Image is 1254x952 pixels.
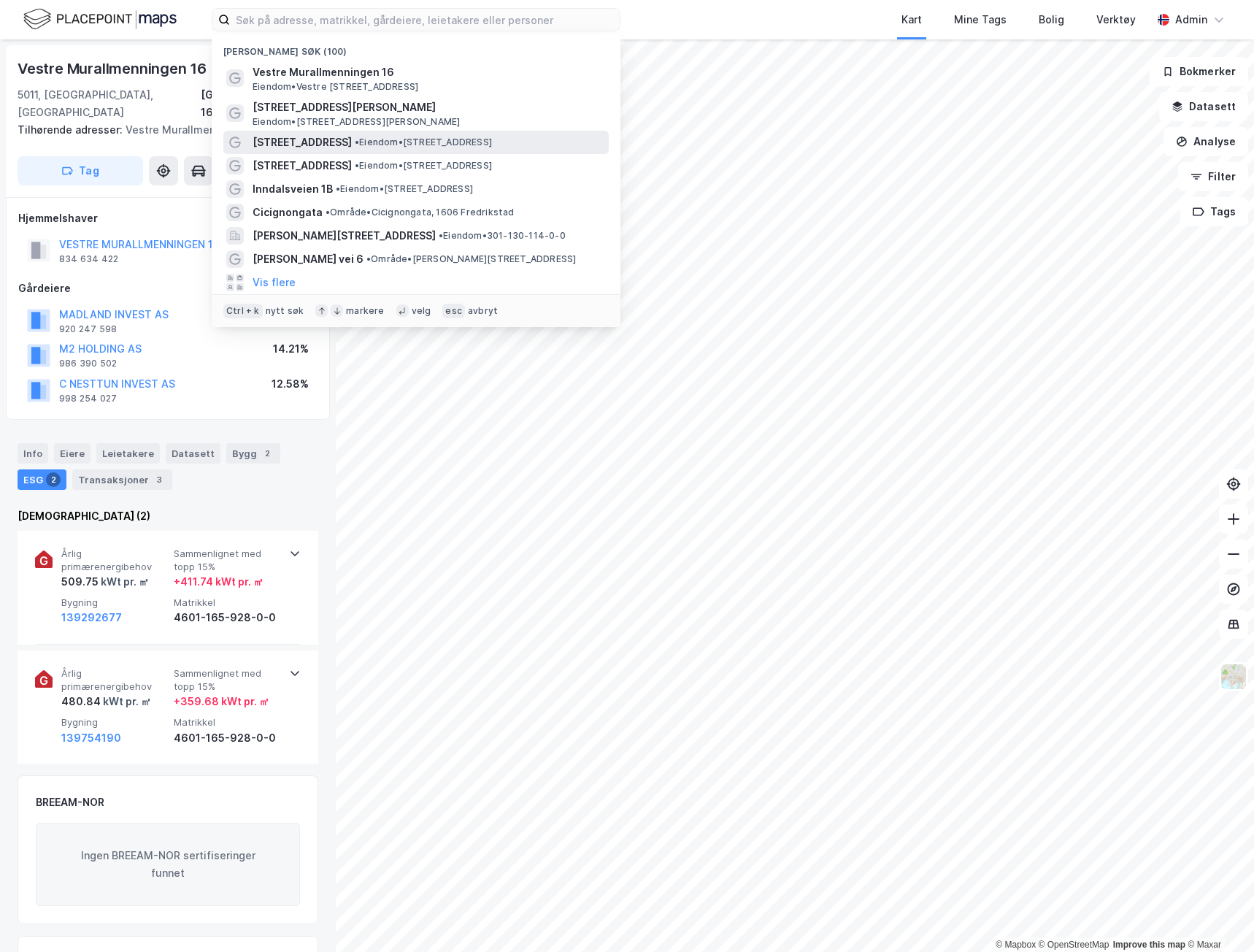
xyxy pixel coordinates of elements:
button: Vis flere [253,274,296,291]
div: Verktøy [1096,11,1136,28]
span: • [355,137,359,147]
button: 139754190 [61,729,121,747]
button: Analyse [1163,127,1248,156]
div: kWt pr. ㎡ [101,693,151,710]
span: • [336,183,340,194]
span: Matrikkel [174,716,280,729]
span: Tilhørende adresser: [18,123,126,136]
span: Eiendom • [STREET_ADDRESS] [355,137,492,148]
div: Kart [901,11,922,28]
div: Hjemmelshaver [18,210,318,227]
div: Gårdeiere [18,280,318,297]
img: logo.f888ab2527a4732fd821a326f86c7f29.svg [23,7,177,32]
div: 2 [46,472,61,487]
span: Årlig primærenergibehov [61,667,168,693]
div: 509.75 [61,573,149,591]
div: 998 254 027 [59,393,117,404]
div: [DEMOGRAPHIC_DATA] (2) [18,507,318,525]
button: Tags [1180,197,1248,226]
span: Vestre Murallmenningen 16 [253,64,603,81]
span: Sammenlignet med topp 15% [174,548,280,573]
div: [PERSON_NAME] søk (100) [212,34,620,61]
button: Bokmerker [1150,57,1248,86]
div: Info [18,443,48,464]
span: Eiendom • 301-130-114-0-0 [439,230,566,242]
div: Bolig [1039,11,1064,28]
div: 3 [152,472,166,487]
span: • [439,230,443,241]
span: Cicignongata [253,204,323,221]
div: 2 [260,446,274,461]
div: avbryt [468,305,498,317]
div: markere [346,305,384,317]
span: Eiendom • Vestre [STREET_ADDRESS] [253,81,418,93]
div: 12.58% [272,375,309,393]
div: Ingen BREEAM-NOR sertifiseringer funnet [36,823,300,906]
div: Transaksjoner [72,469,172,490]
img: Z [1220,663,1247,691]
button: Datasett [1159,92,1248,121]
span: [PERSON_NAME] vei 6 [253,250,363,268]
span: Eiendom • [STREET_ADDRESS] [355,160,492,172]
div: 834 634 422 [59,253,118,265]
div: 480.84 [61,693,151,710]
div: kWt pr. ㎡ [99,573,149,591]
span: [STREET_ADDRESS][PERSON_NAME] [253,99,603,116]
div: + 359.68 kWt pr. ㎡ [174,693,269,710]
span: Eiendom • [STREET_ADDRESS] [336,183,473,195]
a: Improve this map [1113,940,1185,950]
div: [GEOGRAPHIC_DATA], 165/928 [201,86,318,121]
div: Eiere [54,443,91,464]
span: Eiendom • [STREET_ADDRESS][PERSON_NAME] [253,116,460,128]
iframe: Chat Widget [1181,882,1254,952]
span: Område • [PERSON_NAME][STREET_ADDRESS] [366,253,576,265]
div: BREEAM-NOR [36,794,104,811]
span: [STREET_ADDRESS] [253,134,352,151]
span: • [326,207,330,218]
div: 14.21% [273,340,309,358]
div: Kontrollprogram for chat [1181,882,1254,952]
button: Filter [1178,162,1248,191]
div: 4601-165-928-0-0 [174,729,280,747]
div: Datasett [166,443,220,464]
input: Søk på adresse, matrikkel, gårdeiere, leietakere eller personer [230,9,620,31]
div: Admin [1175,11,1207,28]
span: Matrikkel [174,596,280,609]
span: Område • Cicignongata, 1606 Fredrikstad [326,207,515,218]
span: • [366,253,371,264]
button: Tag [18,156,143,185]
span: Sammenlignet med topp 15% [174,667,280,693]
span: • [355,160,359,171]
div: + 411.74 kWt pr. ㎡ [174,573,264,591]
div: Leietakere [96,443,160,464]
div: 986 390 502 [59,358,117,369]
div: Mine Tags [954,11,1007,28]
div: Bygg [226,443,280,464]
div: esc [442,304,465,318]
div: Ctrl + k [223,304,263,318]
div: velg [412,305,431,317]
div: 920 247 598 [59,323,117,335]
div: 4601-165-928-0-0 [174,609,280,626]
button: 139292677 [61,609,122,626]
span: Årlig primærenergibehov [61,548,168,573]
div: ESG [18,469,66,490]
a: Mapbox [996,940,1036,950]
span: Bygning [61,716,168,729]
span: Inndalsveien 1B [253,180,333,198]
span: Bygning [61,596,168,609]
span: [PERSON_NAME][STREET_ADDRESS] [253,227,436,245]
div: Vestre Murallmenningen 18 [18,121,307,139]
span: [STREET_ADDRESS] [253,157,352,174]
div: Vestre Murallmenningen 16 [18,57,209,80]
div: 5011, [GEOGRAPHIC_DATA], [GEOGRAPHIC_DATA] [18,86,201,121]
a: OpenStreetMap [1039,940,1109,950]
div: nytt søk [266,305,304,317]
